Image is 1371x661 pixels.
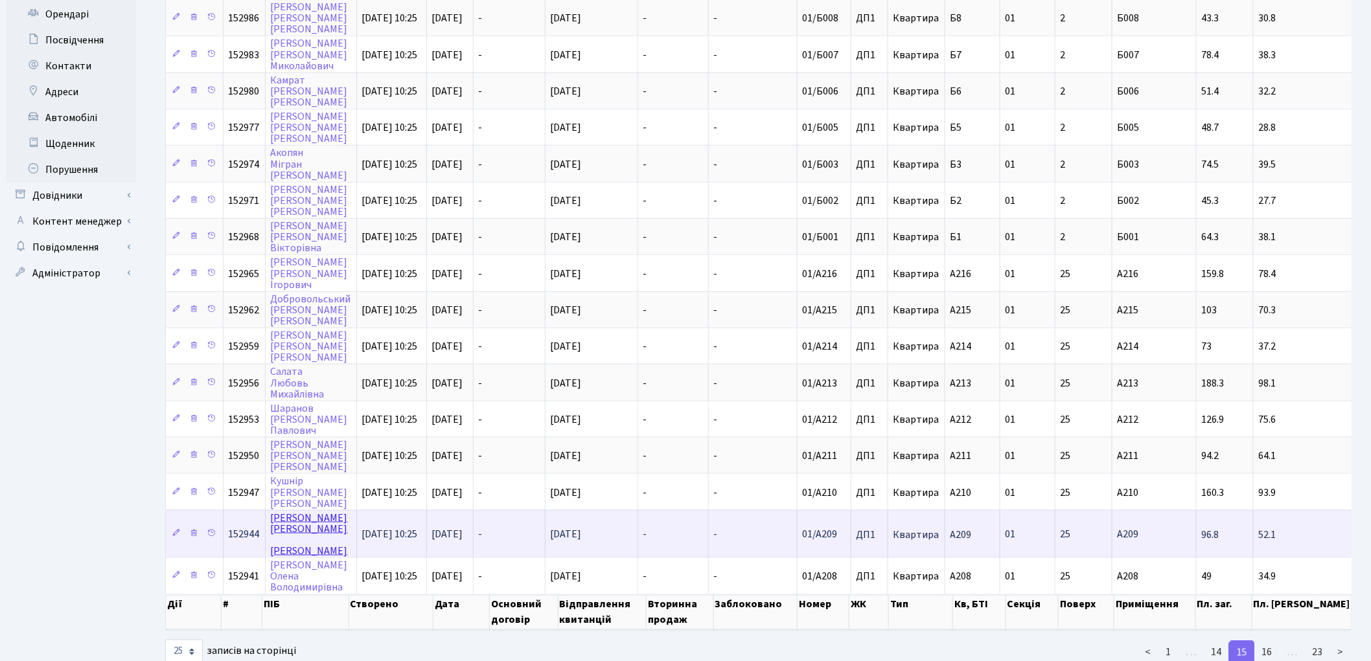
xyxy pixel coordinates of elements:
span: ДП1 [857,122,882,133]
span: Квартира [893,305,939,315]
span: 34.9 [1259,571,1366,581]
span: 152950 [229,449,260,463]
span: 25 [1061,449,1071,463]
span: 37.2 [1259,341,1366,352]
a: [PERSON_NAME][PERSON_NAME][PERSON_NAME] [271,183,348,219]
span: ДП1 [857,269,882,279]
a: [PERSON_NAME][PERSON_NAME][PERSON_NAME] [271,438,348,474]
span: [DATE] 10:25 [362,230,418,244]
span: ДП1 [857,86,882,96]
span: 01/Б006 [803,84,839,98]
span: 152947 [229,486,260,500]
span: ДП1 [857,487,882,498]
span: [DATE] [432,449,463,463]
span: ДП1 [857,50,882,60]
span: [DATE] [432,303,463,317]
span: [DATE] [551,230,582,244]
span: 78.4 [1259,269,1366,279]
span: - [643,120,647,135]
span: 70.3 [1259,305,1366,315]
span: 2 [1061,11,1066,25]
span: Б8 [950,13,995,23]
span: [DATE] [432,528,463,542]
span: - [479,486,483,500]
span: - [479,528,483,542]
span: Б6 [950,86,995,96]
span: - [643,528,647,542]
span: 01 [1006,48,1016,62]
span: 01 [1006,84,1016,98]
span: А214 [1118,339,1139,353]
span: 2 [1061,230,1066,244]
a: [PERSON_NAME][PERSON_NAME]Вікторівна [271,219,348,255]
span: [DATE] 10:25 [362,412,418,427]
span: ДП1 [857,378,882,388]
span: 2 [1061,157,1066,172]
a: Камрат[PERSON_NAME][PERSON_NAME] [271,73,348,109]
span: [DATE] [551,157,582,172]
span: 01/Б008 [803,11,839,25]
span: - [479,569,483,583]
th: Заблоковано [714,595,798,630]
span: 25 [1061,528,1071,542]
a: [PERSON_NAME][PERSON_NAME][PERSON_NAME] [271,328,348,364]
span: А212 [950,414,995,425]
span: Б2 [950,196,995,206]
span: - [714,486,718,500]
span: А216 [950,269,995,279]
span: 152953 [229,412,260,427]
span: 2 [1061,48,1066,62]
a: Адреси [6,79,136,105]
span: - [479,230,483,244]
span: А213 [950,378,995,388]
span: 152959 [229,339,260,353]
span: 25 [1061,267,1071,281]
span: 52.1 [1259,530,1366,540]
span: 01/Б002 [803,194,839,208]
a: Кушнір[PERSON_NAME][PERSON_NAME] [271,475,348,511]
th: Дата [433,595,490,630]
a: Добровольський[PERSON_NAME][PERSON_NAME] [271,292,351,328]
span: - [479,11,483,25]
span: 25 [1061,376,1071,390]
span: [DATE] 10:25 [362,84,418,98]
th: Номер [798,595,849,630]
span: Б002 [1118,194,1140,208]
a: Щоденник [6,131,136,157]
span: [DATE] 10:25 [362,194,418,208]
span: 152983 [229,48,260,62]
span: [DATE] [432,11,463,25]
span: [DATE] [432,569,463,583]
span: 25 [1061,569,1071,583]
span: [DATE] [432,84,463,98]
span: Квартира [893,487,939,498]
span: 39.5 [1259,159,1366,170]
span: [DATE] [432,412,463,427]
span: 94.2 [1202,451,1248,461]
span: - [643,449,647,463]
a: Адміністратор [6,260,136,286]
span: 45.3 [1202,196,1248,206]
span: - [714,412,718,427]
span: Квартира [893,13,939,23]
span: [DATE] [432,194,463,208]
span: - [479,449,483,463]
a: СалатаЛюбовьМихайлівна [271,365,325,401]
span: - [479,84,483,98]
span: А215 [950,305,995,315]
span: - [714,194,718,208]
a: [PERSON_NAME][PERSON_NAME][PERSON_NAME] [271,109,348,146]
span: [DATE] [551,120,582,135]
th: Дії [166,595,222,630]
th: Створено [349,595,433,630]
span: [DATE] 10:25 [362,267,418,281]
span: [DATE] [551,194,582,208]
span: [DATE] [551,48,582,62]
a: Посвідчення [6,27,136,53]
span: 49 [1202,571,1248,581]
span: 126.9 [1202,414,1248,425]
span: Квартира [893,341,939,352]
span: 01 [1006,157,1016,172]
span: [DATE] [551,486,582,500]
span: 103 [1202,305,1248,315]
